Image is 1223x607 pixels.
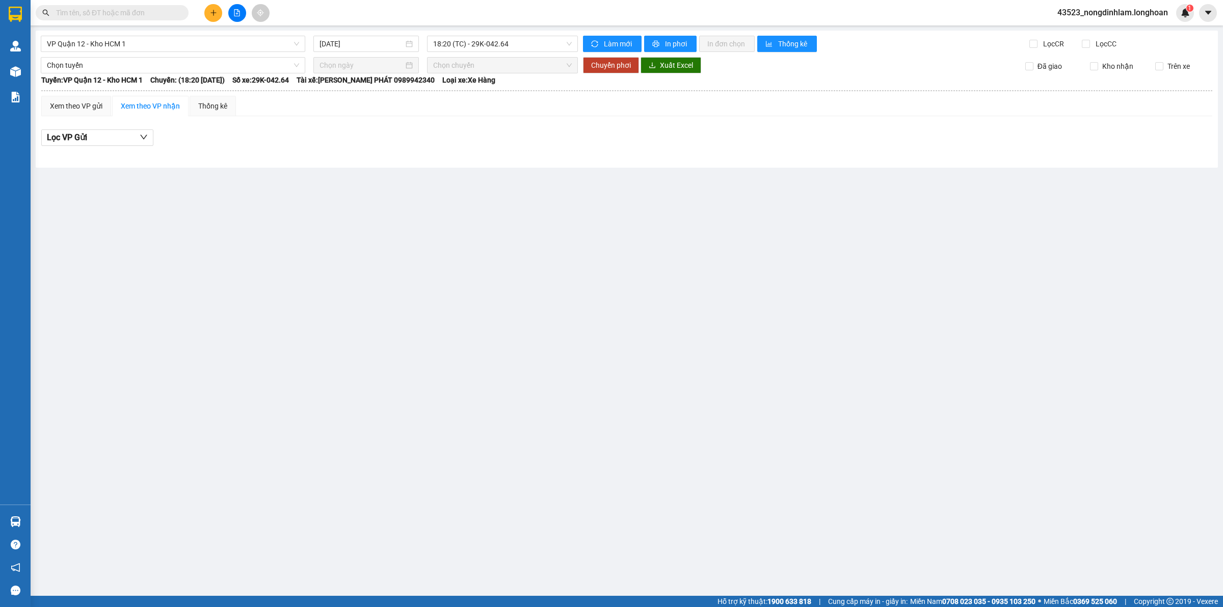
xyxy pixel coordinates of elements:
span: file-add [233,9,241,16]
span: VP Quận 12 - Kho HCM 1 [47,36,299,51]
span: Số xe: 29K-042.64 [232,74,289,86]
span: Lọc CC [1092,38,1118,49]
span: printer [652,40,661,48]
span: 43523_nongdinhlam.longhoan [1049,6,1176,19]
span: | [1125,596,1126,607]
button: printerIn phơi [644,36,697,52]
button: In đơn chọn [699,36,755,52]
span: copyright [1166,598,1174,605]
span: Miền Bắc [1044,596,1117,607]
strong: 0369 525 060 [1073,597,1117,605]
button: file-add [228,4,246,22]
div: Thống kê [198,100,227,112]
span: Trên xe [1163,61,1194,72]
input: Tìm tên, số ĐT hoặc mã đơn [56,7,176,18]
span: Hỗ trợ kỹ thuật: [717,596,811,607]
img: warehouse-icon [10,41,21,51]
img: solution-icon [10,92,21,102]
span: In phơi [665,38,688,49]
span: Loại xe: Xe Hàng [442,74,495,86]
button: downloadXuất Excel [641,57,701,73]
div: Xem theo VP nhận [121,100,180,112]
span: Chọn chuyến [433,58,572,73]
span: ⚪️ [1038,599,1041,603]
span: message [11,586,20,595]
div: Xem theo VP gửi [50,100,102,112]
span: sync [591,40,600,48]
img: warehouse-icon [10,66,21,77]
button: syncLàm mới [583,36,642,52]
span: Chuyến: (18:20 [DATE]) [150,74,225,86]
span: Thống kê [778,38,809,49]
sup: 1 [1186,5,1193,12]
span: Làm mới [604,38,633,49]
button: Lọc VP Gửi [41,129,153,146]
span: 18:20 (TC) - 29K-042.64 [433,36,572,51]
span: Miền Nam [910,596,1035,607]
strong: 1900 633 818 [767,597,811,605]
img: warehouse-icon [10,516,21,527]
button: plus [204,4,222,22]
button: bar-chartThống kê [757,36,817,52]
span: question-circle [11,540,20,549]
span: Lọc CR [1039,38,1066,49]
input: Chọn ngày [320,60,404,71]
span: bar-chart [765,40,774,48]
span: 1 [1188,5,1191,12]
span: plus [210,9,217,16]
b: Tuyến: VP Quận 12 - Kho HCM 1 [41,76,143,84]
span: down [140,133,148,141]
img: icon-new-feature [1181,8,1190,17]
span: Cung cấp máy in - giấy in: [828,596,908,607]
span: Đã giao [1033,61,1066,72]
strong: 0708 023 035 - 0935 103 250 [942,597,1035,605]
span: Kho nhận [1098,61,1137,72]
button: caret-down [1199,4,1217,22]
span: Lọc VP Gửi [47,131,87,144]
span: Chọn tuyến [47,58,299,73]
span: Tài xế: [PERSON_NAME] PHÁT 0989942340 [297,74,435,86]
button: Chuyển phơi [583,57,639,73]
input: 11/08/2025 [320,38,404,49]
span: | [819,596,820,607]
span: caret-down [1204,8,1213,17]
span: search [42,9,49,16]
span: notification [11,563,20,572]
button: aim [252,4,270,22]
span: aim [257,9,264,16]
img: logo-vxr [9,7,22,22]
